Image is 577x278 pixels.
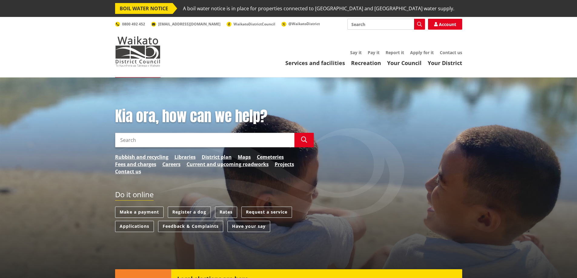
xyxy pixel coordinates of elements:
span: [EMAIL_ADDRESS][DOMAIN_NAME] [158,21,221,27]
a: Say it [350,50,362,55]
span: @WaikatoDistrict [288,21,320,26]
a: Careers [162,161,181,168]
a: 0800 492 452 [115,21,145,27]
a: Apply for it [410,50,434,55]
a: Current and upcoming roadworks [187,161,269,168]
a: Projects [275,161,294,168]
a: Contact us [440,50,462,55]
a: @WaikatoDistrict [281,21,320,26]
span: 0800 492 452 [122,21,145,27]
a: Applications [115,221,154,232]
span: BOIL WATER NOTICE [115,3,173,14]
a: Rates [215,207,237,218]
a: Fees and charges [115,161,156,168]
a: [EMAIL_ADDRESS][DOMAIN_NAME] [151,21,221,27]
a: Have your say [227,221,270,232]
a: Contact us [115,168,141,175]
a: Services and facilities [285,59,345,67]
span: WaikatoDistrictCouncil [234,21,275,27]
a: Make a payment [115,207,164,218]
a: Libraries [174,153,196,161]
input: Search input [115,133,294,147]
a: Rubbish and recycling [115,153,168,161]
a: Your District [428,59,462,67]
a: Feedback & Complaints [158,221,223,232]
h1: Kia ora, how can we help? [115,108,314,125]
a: Cemeteries [257,153,284,161]
a: WaikatoDistrictCouncil [227,21,275,27]
h2: Do it online [115,190,154,201]
a: Request a service [241,207,292,218]
a: Your Council [387,59,422,67]
a: Maps [238,153,251,161]
img: Waikato District Council - Te Kaunihera aa Takiwaa o Waikato [115,36,161,67]
a: District plan [202,153,232,161]
a: Report it [386,50,404,55]
a: Account [428,19,462,30]
a: Recreation [351,59,381,67]
input: Search input [347,19,425,30]
a: Register a dog [168,207,211,218]
a: Pay it [368,50,380,55]
span: A boil water notice is in place for properties connected to [GEOGRAPHIC_DATA] and [GEOGRAPHIC_DAT... [183,3,454,14]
